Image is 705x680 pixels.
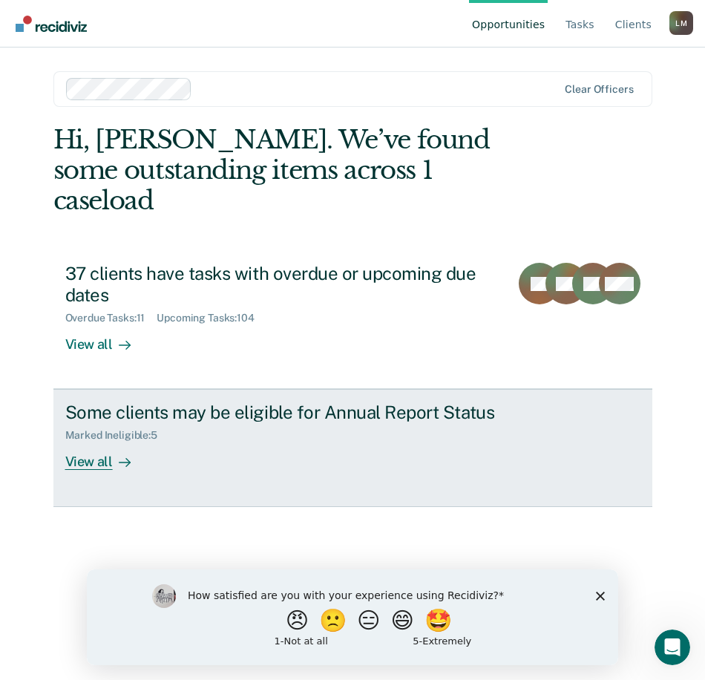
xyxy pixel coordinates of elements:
iframe: Intercom live chat [655,630,690,665]
div: View all [65,324,148,353]
div: Overdue Tasks : 11 [65,312,157,324]
iframe: Survey by Kim from Recidiviz [87,569,618,665]
div: Clear officers [565,83,633,96]
div: L M [669,11,693,35]
img: Recidiviz [16,16,87,32]
div: Hi, [PERSON_NAME]. We’ve found some outstanding items across 1 caseload [53,125,533,215]
div: View all [65,442,148,471]
a: 37 clients have tasks with overdue or upcoming due datesOverdue Tasks:11Upcoming Tasks:104View all [53,251,652,389]
div: 37 clients have tasks with overdue or upcoming due dates [65,263,498,306]
div: Some clients may be eligible for Annual Report Status [65,402,586,423]
a: Some clients may be eligible for Annual Report StatusMarked Ineligible:5View all [53,389,652,506]
div: Marked Ineligible : 5 [65,429,169,442]
div: Upcoming Tasks : 104 [157,312,266,324]
button: Profile dropdown button [669,11,693,35]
